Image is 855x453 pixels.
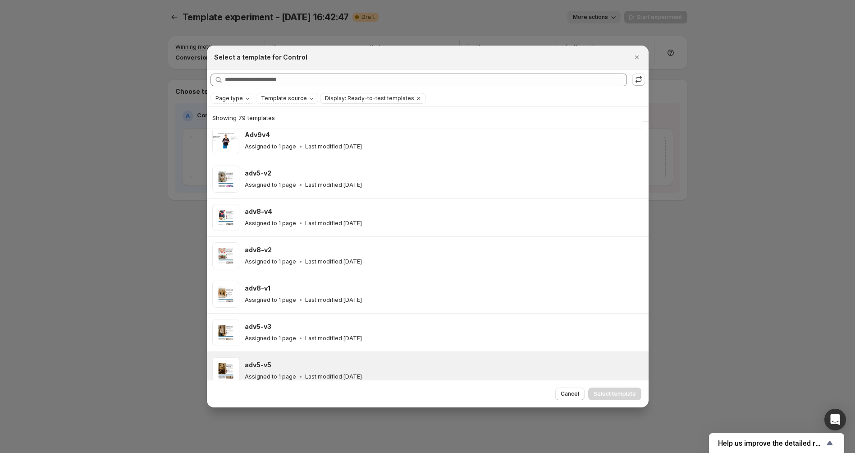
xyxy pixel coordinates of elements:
[256,93,318,103] button: Template source
[305,296,362,304] p: Last modified [DATE]
[555,388,585,400] button: Cancel
[631,51,643,64] button: Close
[212,114,275,121] span: Showing 79 templates
[305,335,362,342] p: Last modified [DATE]
[305,373,362,380] p: Last modified [DATE]
[261,95,307,102] span: Template source
[245,258,296,265] p: Assigned to 1 page
[824,409,846,430] div: Open Intercom Messenger
[245,245,272,254] h3: adv8-v2
[305,258,362,265] p: Last modified [DATE]
[718,439,824,448] span: Help us improve the detailed report for A/B campaigns
[305,143,362,150] p: Last modified [DATE]
[245,143,296,150] p: Assigned to 1 page
[320,93,414,103] button: Display: Ready-to-test templates
[245,361,271,370] h3: adv5-v5
[215,95,243,102] span: Page type
[245,296,296,304] p: Assigned to 1 page
[245,373,296,380] p: Assigned to 1 page
[245,220,296,227] p: Assigned to 1 page
[245,169,271,178] h3: adv5-v2
[561,390,579,398] span: Cancel
[305,181,362,189] p: Last modified [DATE]
[305,220,362,227] p: Last modified [DATE]
[245,130,270,139] h3: Adv9v4
[245,207,272,216] h3: adv8-v4
[245,335,296,342] p: Assigned to 1 page
[245,284,270,293] h3: adv8-v1
[245,181,296,189] p: Assigned to 1 page
[245,322,271,331] h3: adv5-v3
[718,438,835,448] button: Show survey - Help us improve the detailed report for A/B campaigns
[211,93,254,103] button: Page type
[325,95,414,102] span: Display: Ready-to-test templates
[414,93,423,103] button: Clear
[214,53,307,62] h2: Select a template for Control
